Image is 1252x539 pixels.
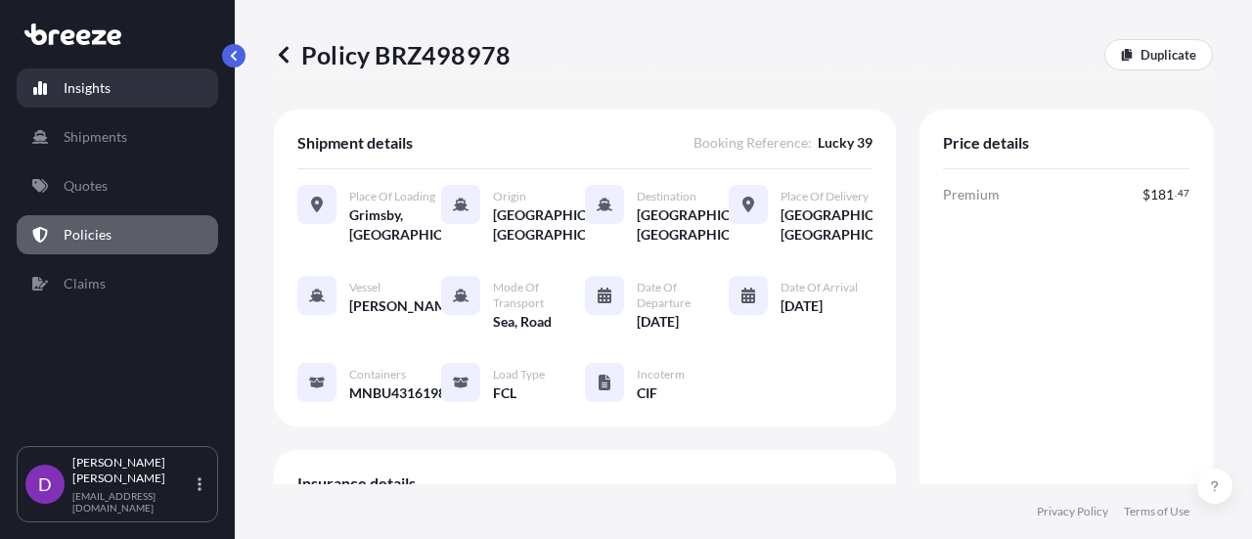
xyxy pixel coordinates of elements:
span: Containers [349,367,406,382]
a: Duplicate [1104,39,1213,70]
span: [GEOGRAPHIC_DATA], [GEOGRAPHIC_DATA] [781,205,872,245]
a: Privacy Policy [1037,504,1108,519]
span: Date of Arrival [781,280,858,295]
span: D [38,474,52,494]
p: Duplicate [1140,45,1196,65]
p: Insights [64,78,111,98]
span: MNBU4316198 [349,383,441,403]
span: [DATE] [781,296,823,316]
span: Destination [637,189,696,204]
span: [GEOGRAPHIC_DATA], [GEOGRAPHIC_DATA] [637,205,729,245]
span: [GEOGRAPHIC_DATA], [GEOGRAPHIC_DATA] [493,205,585,245]
a: Policies [17,215,218,254]
span: $ [1142,188,1150,202]
span: Incoterm [637,367,685,382]
p: Claims [64,274,106,293]
p: Policy BRZ498978 [274,39,511,70]
span: Price details [943,133,1029,153]
a: Terms of Use [1124,504,1189,519]
span: Booking Reference : [693,133,812,153]
span: FCL [493,383,516,403]
a: Claims [17,264,218,303]
span: Grimsby, [GEOGRAPHIC_DATA] [349,205,441,245]
a: Insights [17,68,218,108]
span: Sea, Road [493,312,552,332]
p: [EMAIL_ADDRESS][DOMAIN_NAME] [72,490,194,514]
span: . [1175,190,1177,197]
p: Shipments [64,127,127,147]
a: Shipments [17,117,218,157]
span: Premium [943,185,1000,204]
span: [DATE] [637,312,679,332]
span: Date of Departure [637,280,729,311]
span: Mode of Transport [493,280,585,311]
p: [PERSON_NAME] [PERSON_NAME] [72,455,194,486]
span: Place of Loading [349,189,435,204]
span: Shipment details [297,133,413,153]
span: 181 [1150,188,1174,202]
span: Vessel [349,280,380,295]
a: Quotes [17,166,218,205]
span: Insurance details [297,473,416,493]
p: Policies [64,225,112,245]
span: Load Type [493,367,545,382]
span: CIF [637,383,657,403]
span: 47 [1178,190,1189,197]
span: Lucky 39 [818,133,872,153]
span: [PERSON_NAME] [349,296,441,316]
p: Quotes [64,176,108,196]
span: Origin [493,189,526,204]
span: Place of Delivery [781,189,869,204]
